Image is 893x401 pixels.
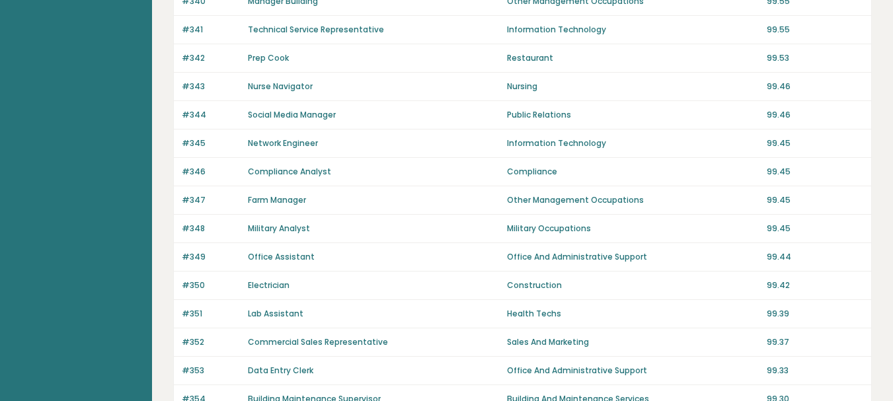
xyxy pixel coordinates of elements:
p: Health Techs [507,308,758,320]
p: #343 [182,81,240,92]
a: Lab Assistant [248,308,303,319]
p: #345 [182,137,240,149]
p: Office And Administrative Support [507,251,758,263]
p: 99.45 [767,194,863,206]
p: Nursing [507,81,758,92]
p: Other Management Occupations [507,194,758,206]
a: Compliance Analyst [248,166,331,177]
p: Military Occupations [507,223,758,235]
p: 99.37 [767,336,863,348]
p: 99.42 [767,279,863,291]
p: 99.45 [767,137,863,149]
p: Public Relations [507,109,758,121]
a: Military Analyst [248,223,310,234]
a: Social Media Manager [248,109,336,120]
p: 99.45 [767,223,863,235]
p: #342 [182,52,240,64]
p: 99.45 [767,166,863,178]
p: #349 [182,251,240,263]
p: 99.46 [767,81,863,92]
p: #341 [182,24,240,36]
a: Farm Manager [248,194,306,205]
p: Construction [507,279,758,291]
p: 99.46 [767,109,863,121]
a: Nurse Navigator [248,81,313,92]
p: Compliance [507,166,758,178]
a: Technical Service Representative [248,24,384,35]
p: 99.44 [767,251,863,263]
p: 99.53 [767,52,863,64]
p: #351 [182,308,240,320]
p: Office And Administrative Support [507,365,758,377]
p: 99.33 [767,365,863,377]
p: 99.55 [767,24,863,36]
p: #347 [182,194,240,206]
p: #348 [182,223,240,235]
a: Electrician [248,279,290,291]
p: 99.39 [767,308,863,320]
a: Prep Cook [248,52,289,63]
p: #350 [182,279,240,291]
p: #346 [182,166,240,178]
p: #344 [182,109,240,121]
a: Office Assistant [248,251,315,262]
p: Information Technology [507,24,758,36]
p: Sales And Marketing [507,336,758,348]
p: #352 [182,336,240,348]
p: Restaurant [507,52,758,64]
p: Information Technology [507,137,758,149]
p: #353 [182,365,240,377]
a: Commercial Sales Representative [248,336,388,347]
a: Network Engineer [248,137,318,149]
a: Data Entry Clerk [248,365,313,376]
